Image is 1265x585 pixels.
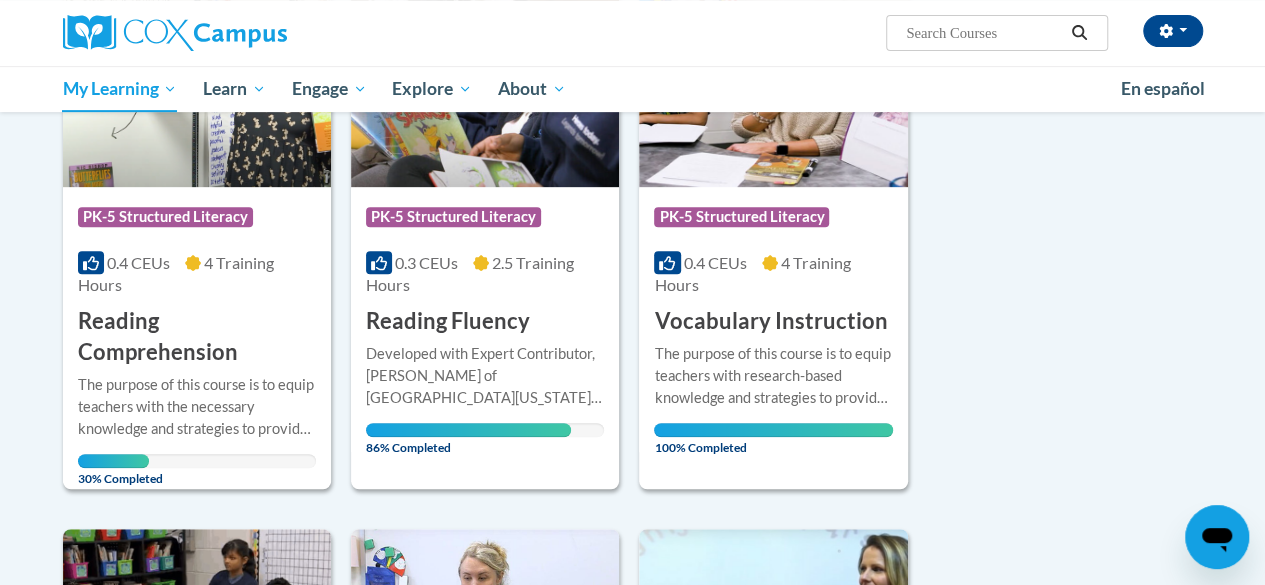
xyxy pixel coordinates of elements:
[654,207,829,227] span: PK-5 Structured Literacy
[1064,21,1094,45] button: Search
[654,423,892,437] div: Your progress
[62,77,177,101] span: My Learning
[1185,505,1249,569] iframe: Button to launch messaging window
[78,454,150,486] span: 30% Completed
[1143,15,1203,47] button: Account Settings
[485,66,579,112] a: About
[78,454,150,468] div: Your progress
[78,207,253,227] span: PK-5 Structured Literacy
[279,66,380,112] a: Engage
[904,21,1064,45] input: Search Courses
[395,253,458,272] span: 0.3 CEUs
[654,343,892,409] div: The purpose of this course is to equip teachers with research-based knowledge and strategies to p...
[654,253,850,294] span: 4 Training Hours
[1121,78,1205,99] span: En español
[366,343,604,409] div: Developed with Expert Contributor, [PERSON_NAME] of [GEOGRAPHIC_DATA][US_STATE], [GEOGRAPHIC_DATA...
[366,423,571,455] span: 86% Completed
[379,66,485,112] a: Explore
[50,66,191,112] a: My Learning
[654,306,887,337] h3: Vocabulary Instruction
[78,306,316,368] h3: Reading Comprehension
[498,77,566,101] span: About
[292,77,367,101] span: Engage
[366,253,574,294] span: 2.5 Training Hours
[1108,68,1218,110] a: En español
[654,423,892,455] span: 100% Completed
[78,374,316,440] div: The purpose of this course is to equip teachers with the necessary knowledge and strategies to pr...
[684,253,747,272] span: 0.4 CEUs
[190,66,279,112] a: Learn
[203,77,266,101] span: Learn
[107,253,170,272] span: 0.4 CEUs
[366,207,541,227] span: PK-5 Structured Literacy
[48,66,1218,112] div: Main menu
[392,77,472,101] span: Explore
[78,253,274,294] span: 4 Training Hours
[63,15,423,51] a: Cox Campus
[366,306,530,337] h3: Reading Fluency
[366,423,571,437] div: Your progress
[63,15,287,51] img: Cox Campus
